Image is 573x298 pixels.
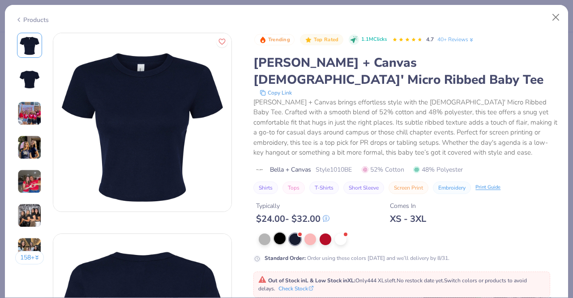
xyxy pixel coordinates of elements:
[426,36,434,43] span: 4.7
[253,181,278,194] button: Shirts
[53,33,231,212] img: Front
[270,165,311,174] span: Bella + Canvas
[265,254,449,262] div: Order using these colors [DATE] and we’ll delivery by 8/31.
[268,277,310,284] strong: Out of Stock in L
[265,255,306,262] strong: Standard Order :
[19,35,40,56] img: Front
[397,277,444,284] span: No restock date yet.
[316,165,352,174] span: Style 1010BE
[253,166,265,173] img: brand logo
[362,165,404,174] span: 52% Cotton
[15,251,44,264] button: 158+
[300,34,343,46] button: Badge Button
[547,9,564,26] button: Close
[389,181,428,194] button: Screen Print
[17,203,42,228] img: User generated content
[310,277,355,284] strong: & Low Stock in XL :
[361,36,387,43] span: 1.1M Clicks
[433,181,471,194] button: Embroidery
[392,33,423,47] div: 4.7 Stars
[254,34,295,46] button: Badge Button
[253,97,558,158] div: [PERSON_NAME] + Canvas brings effortless style with the [DEMOGRAPHIC_DATA]' Micro Ribbed Baby Tee...
[256,201,329,211] div: Typically
[475,184,500,191] div: Print Guide
[17,238,42,262] img: User generated content
[309,181,339,194] button: T-Shirts
[17,135,42,160] img: User generated content
[259,36,266,43] img: Trending sort
[314,37,339,42] span: Top Rated
[258,277,527,292] span: Only 444 XLs left. Switch colors or products to avoid delays.
[17,101,42,125] img: User generated content
[390,201,426,211] div: Comes In
[15,15,49,25] div: Products
[305,36,312,43] img: Top Rated sort
[19,69,40,90] img: Back
[413,165,463,174] span: 48% Polyester
[437,35,475,43] a: 40+ Reviews
[257,88,295,97] button: copy to clipboard
[268,37,290,42] span: Trending
[278,285,313,293] button: Check Stock
[253,54,558,88] div: [PERSON_NAME] + Canvas [DEMOGRAPHIC_DATA]' Micro Ribbed Baby Tee
[390,213,426,225] div: XS - 3XL
[17,169,42,194] img: User generated content
[282,181,305,194] button: Tops
[256,213,329,225] div: $ 24.00 - $ 32.00
[216,36,228,48] button: Like
[343,181,384,194] button: Short Sleeve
